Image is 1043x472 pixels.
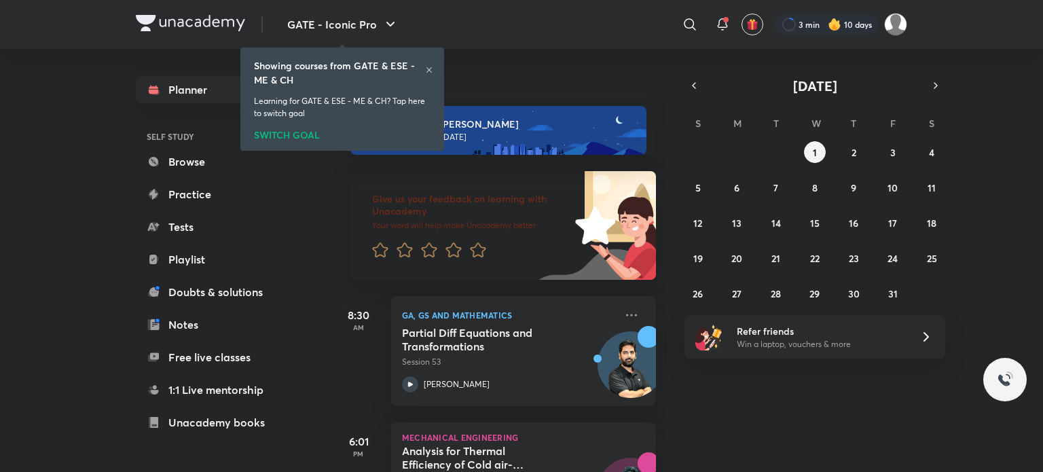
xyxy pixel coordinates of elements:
a: Planner [136,76,293,103]
a: Free live classes [136,344,293,371]
abbr: October 5, 2025 [695,181,701,194]
button: October 11, 2025 [921,177,943,198]
button: October 17, 2025 [882,212,904,234]
img: ttu [997,371,1013,388]
abbr: Monday [733,117,742,130]
abbr: October 13, 2025 [732,217,742,230]
button: October 3, 2025 [882,141,904,163]
abbr: October 15, 2025 [810,217,820,230]
abbr: October 30, 2025 [848,287,860,300]
button: October 7, 2025 [765,177,787,198]
button: October 20, 2025 [726,247,748,269]
abbr: Sunday [695,117,701,130]
button: October 15, 2025 [804,212,826,234]
a: Browse [136,148,293,175]
abbr: Friday [890,117,896,130]
img: avatar [746,18,758,31]
h6: SELF STUDY [136,125,293,148]
button: October 29, 2025 [804,283,826,304]
button: October 31, 2025 [882,283,904,304]
a: 1:1 Live mentorship [136,376,293,403]
button: October 4, 2025 [921,141,943,163]
h6: Showing courses from GATE & ESE - ME & CH [254,58,425,87]
button: October 28, 2025 [765,283,787,304]
a: Company Logo [136,15,245,35]
img: Abhay Raj [884,13,907,36]
button: October 27, 2025 [726,283,748,304]
button: October 16, 2025 [843,212,864,234]
button: October 18, 2025 [921,212,943,234]
a: Unacademy books [136,409,293,436]
button: October 13, 2025 [726,212,748,234]
abbr: Wednesday [811,117,821,130]
button: October 2, 2025 [843,141,864,163]
abbr: October 20, 2025 [731,252,742,265]
img: Avatar [598,339,663,404]
button: October 22, 2025 [804,247,826,269]
p: Learning for GATE & ESE - ME & CH? Tap here to switch goal [254,95,431,120]
p: AM [331,323,386,331]
abbr: October 26, 2025 [693,287,703,300]
abbr: October 27, 2025 [732,287,742,300]
abbr: Thursday [851,117,856,130]
button: [DATE] [703,76,926,95]
button: October 10, 2025 [882,177,904,198]
p: You have 3 events [DATE] [372,132,634,143]
abbr: October 8, 2025 [812,181,818,194]
p: Session 53 [402,356,615,368]
h5: Analysis for Thermal Efficiency of Cold air-standard Otto – Cycle [402,444,571,471]
abbr: October 2, 2025 [852,146,856,159]
h6: Refer friends [737,324,904,338]
p: PM [331,450,386,458]
button: October 8, 2025 [804,177,826,198]
abbr: October 31, 2025 [888,287,898,300]
abbr: Saturday [929,117,934,130]
h5: Partial Diff Equations and Transformations [402,326,571,353]
button: October 9, 2025 [843,177,864,198]
button: October 6, 2025 [726,177,748,198]
abbr: October 9, 2025 [851,181,856,194]
p: Mechanical Engineering [402,433,645,441]
abbr: October 7, 2025 [773,181,778,194]
div: SWITCH GOAL [254,125,431,140]
h6: Good evening, [PERSON_NAME] [372,118,634,130]
abbr: October 22, 2025 [810,252,820,265]
abbr: October 23, 2025 [849,252,859,265]
h4: [DATE] [350,76,670,92]
button: GATE - Iconic Pro [279,11,407,38]
img: evening [350,106,646,155]
p: GA, GS and Mathematics [402,307,615,323]
abbr: October 21, 2025 [771,252,780,265]
p: Your word will help make Unacademy better [372,220,570,231]
abbr: October 4, 2025 [929,146,934,159]
h5: 6:01 [331,433,386,450]
img: referral [695,323,722,350]
button: October 30, 2025 [843,283,864,304]
button: October 23, 2025 [843,247,864,269]
button: October 1, 2025 [804,141,826,163]
abbr: October 25, 2025 [927,252,937,265]
button: October 25, 2025 [921,247,943,269]
abbr: October 6, 2025 [734,181,739,194]
abbr: Tuesday [773,117,779,130]
abbr: October 11, 2025 [928,181,936,194]
abbr: October 29, 2025 [809,287,820,300]
button: October 19, 2025 [687,247,709,269]
button: avatar [742,14,763,35]
button: October 26, 2025 [687,283,709,304]
img: feedback_image [529,171,656,280]
h5: 8:30 [331,307,386,323]
abbr: October 19, 2025 [693,252,703,265]
abbr: October 12, 2025 [693,217,702,230]
button: October 24, 2025 [882,247,904,269]
a: Playlist [136,246,293,273]
button: October 14, 2025 [765,212,787,234]
a: Notes [136,311,293,338]
button: October 5, 2025 [687,177,709,198]
a: Practice [136,181,293,208]
a: Tests [136,213,293,240]
abbr: October 3, 2025 [890,146,896,159]
a: Doubts & solutions [136,278,293,306]
p: Win a laptop, vouchers & more [737,338,904,350]
span: [DATE] [793,77,837,95]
